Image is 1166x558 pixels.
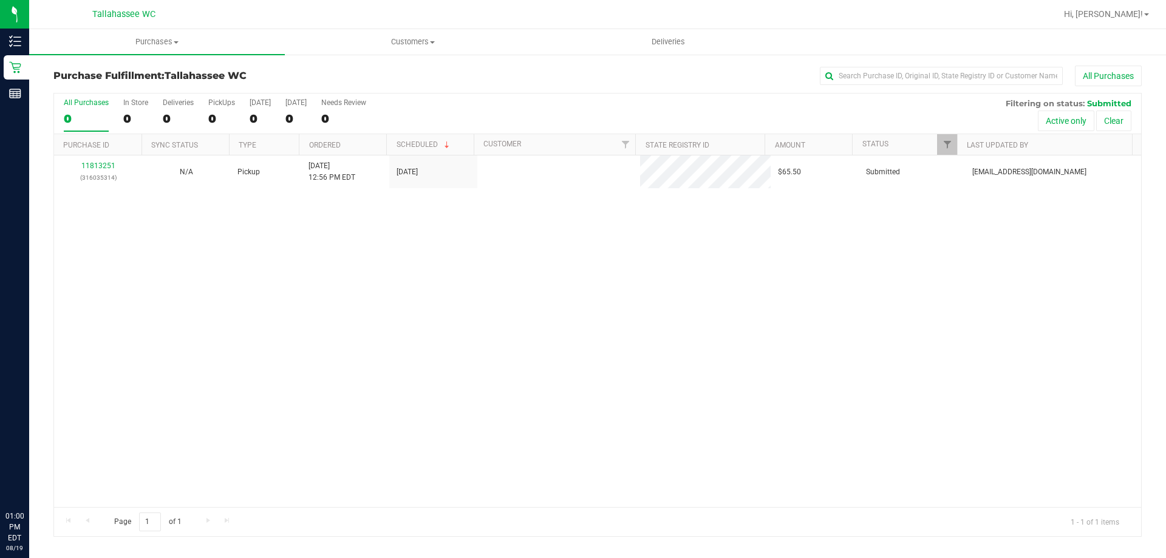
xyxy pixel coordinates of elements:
[285,112,307,126] div: 0
[9,35,21,47] inline-svg: Inventory
[646,141,709,149] a: State Registry ID
[1006,98,1085,108] span: Filtering on status:
[483,140,521,148] a: Customer
[309,141,341,149] a: Ordered
[397,140,452,149] a: Scheduled
[1087,98,1131,108] span: Submitted
[285,29,540,55] a: Customers
[208,112,235,126] div: 0
[1064,9,1143,19] span: Hi, [PERSON_NAME]!
[862,140,888,148] a: Status
[309,160,355,183] span: [DATE] 12:56 PM EDT
[321,98,366,107] div: Needs Review
[250,112,271,126] div: 0
[29,29,285,55] a: Purchases
[163,112,194,126] div: 0
[208,98,235,107] div: PickUps
[820,67,1063,85] input: Search Purchase ID, Original ID, State Registry ID or Customer Name...
[1075,66,1142,86] button: All Purchases
[5,511,24,543] p: 01:00 PM EDT
[151,141,198,149] a: Sync Status
[9,61,21,73] inline-svg: Retail
[139,512,161,531] input: 1
[285,98,307,107] div: [DATE]
[615,134,635,155] a: Filter
[937,134,957,155] a: Filter
[163,98,194,107] div: Deliveries
[1038,111,1094,131] button: Active only
[104,512,191,531] span: Page of 1
[1061,512,1129,531] span: 1 - 1 of 1 items
[635,36,701,47] span: Deliveries
[1096,111,1131,131] button: Clear
[123,98,148,107] div: In Store
[29,36,285,47] span: Purchases
[64,98,109,107] div: All Purchases
[5,543,24,553] p: 08/19
[972,166,1086,178] span: [EMAIL_ADDRESS][DOMAIN_NAME]
[64,112,109,126] div: 0
[775,141,805,149] a: Amount
[540,29,796,55] a: Deliveries
[53,70,416,81] h3: Purchase Fulfillment:
[239,141,256,149] a: Type
[397,166,418,178] span: [DATE]
[63,141,109,149] a: Purchase ID
[92,9,155,19] span: Tallahassee WC
[81,162,115,170] a: 11813251
[61,172,135,183] p: (316035314)
[237,166,260,178] span: Pickup
[967,141,1028,149] a: Last Updated By
[123,112,148,126] div: 0
[866,166,900,178] span: Submitted
[321,112,366,126] div: 0
[285,36,540,47] span: Customers
[250,98,271,107] div: [DATE]
[12,461,49,497] iframe: Resource center
[9,87,21,100] inline-svg: Reports
[180,168,193,176] span: Not Applicable
[165,70,247,81] span: Tallahassee WC
[180,166,193,178] button: N/A
[778,166,801,178] span: $65.50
